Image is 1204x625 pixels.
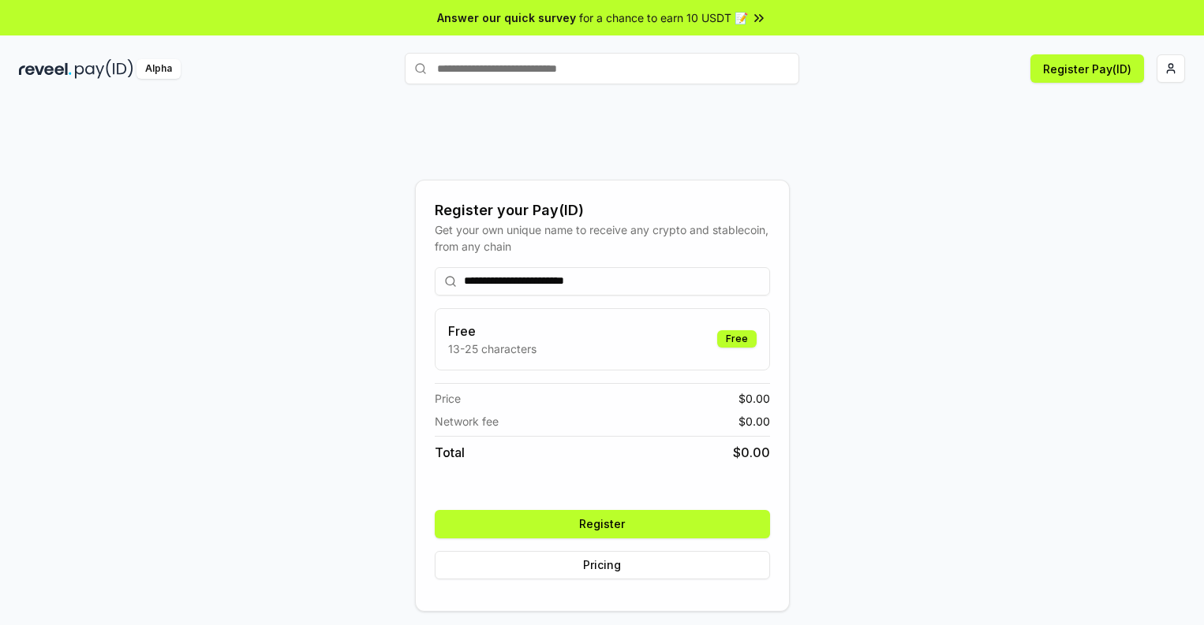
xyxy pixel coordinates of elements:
[717,330,757,348] div: Free
[738,413,770,430] span: $ 0.00
[448,322,537,340] h3: Free
[75,59,133,79] img: pay_id
[435,221,770,255] div: Get your own unique name to receive any crypto and stablecoin, from any chain
[435,551,770,579] button: Pricing
[435,390,461,407] span: Price
[437,9,576,26] span: Answer our quick survey
[136,59,181,79] div: Alpha
[579,9,748,26] span: for a chance to earn 10 USDT 📝
[448,340,537,357] p: 13-25 characters
[435,443,465,462] span: Total
[435,510,770,538] button: Register
[19,59,72,79] img: reveel_dark
[1030,54,1144,83] button: Register Pay(ID)
[733,443,770,462] span: $ 0.00
[435,199,770,221] div: Register your Pay(ID)
[738,390,770,407] span: $ 0.00
[435,413,499,430] span: Network fee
